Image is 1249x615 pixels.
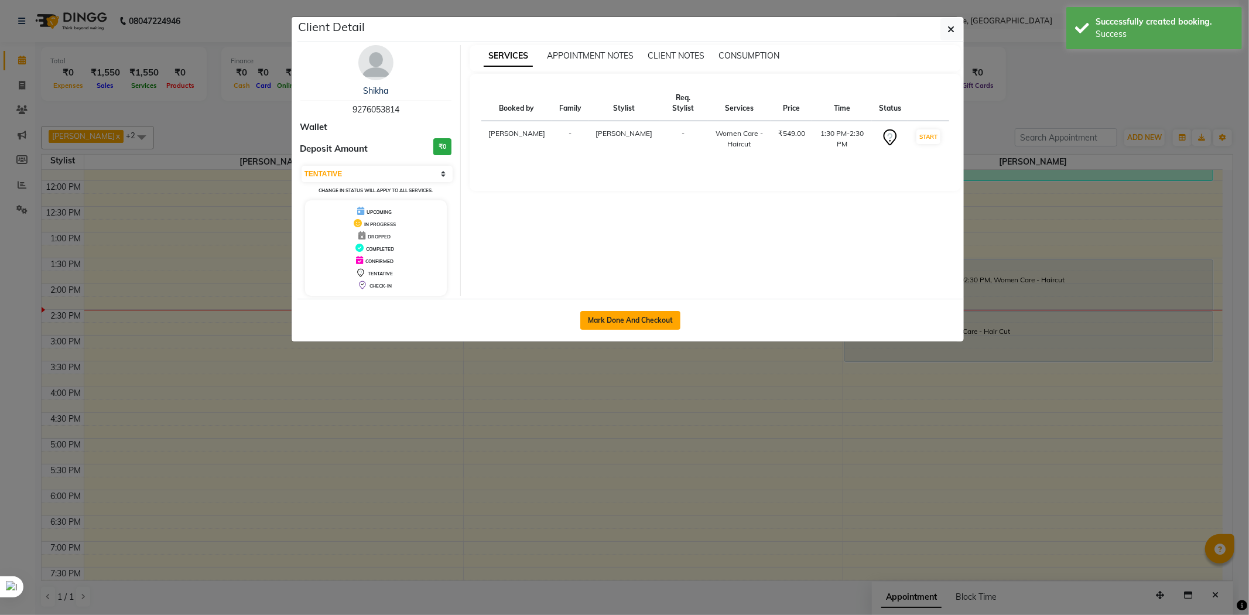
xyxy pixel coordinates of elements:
img: avatar [358,45,393,80]
th: Booked by [481,86,552,121]
span: CLIENT NOTES [648,50,704,61]
span: COMPLETED [366,246,394,252]
span: TENTATIVE [368,271,393,276]
div: Successfully created booking. [1096,16,1233,28]
h5: Client Detail [299,18,365,36]
span: [PERSON_NAME] [596,129,652,138]
span: DROPPED [368,234,391,240]
span: Wallet [300,121,328,134]
th: Req. Stylist [659,86,707,121]
td: [PERSON_NAME] [481,121,552,157]
span: APPOINTMENT NOTES [547,50,634,61]
button: START [916,129,940,144]
span: CONSUMPTION [718,50,779,61]
div: ₹549.00 [778,128,805,139]
a: Shikha [363,86,388,96]
td: 1:30 PM-2:30 PM [812,121,872,157]
th: Status [872,86,908,121]
th: Price [771,86,812,121]
th: Stylist [588,86,659,121]
h3: ₹0 [433,138,451,155]
span: SERVICES [484,46,533,67]
span: CHECK-IN [369,283,392,289]
td: - [552,121,588,157]
span: 9276053814 [353,104,399,115]
td: - [659,121,707,157]
th: Family [552,86,588,121]
div: Success [1096,28,1233,40]
th: Services [707,86,771,121]
span: CONFIRMED [365,258,393,264]
span: IN PROGRESS [364,221,396,227]
div: Women Care - Haircut [714,128,764,149]
span: Deposit Amount [300,142,368,156]
small: Change in status will apply to all services. [319,187,433,193]
th: Time [812,86,872,121]
button: Mark Done And Checkout [580,311,680,330]
span: UPCOMING [367,209,392,215]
